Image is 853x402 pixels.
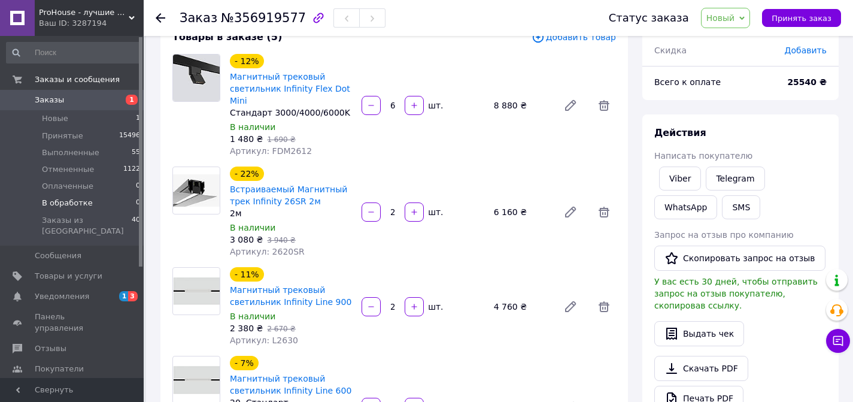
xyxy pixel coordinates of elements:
div: Стандарт 3000/4000/6000K [230,107,352,119]
span: Новые [42,113,68,124]
span: В обработке [42,198,93,208]
button: Выдать чек [654,321,744,346]
span: Артикул: L2630 [230,335,298,345]
span: 55 [132,147,140,158]
span: 15496 [119,131,140,141]
span: Написать покупателю [654,151,752,161]
span: Артикул: 2620SR [230,247,305,256]
span: Заказ [180,11,217,25]
span: Всего к оплате [654,77,721,87]
span: В наличии [230,223,275,232]
a: WhatsApp [654,195,717,219]
span: №356919577 [221,11,306,25]
span: Добавить [785,46,827,55]
span: Панель управления [35,312,111,333]
b: 25540 ₴ [787,77,827,87]
span: Действия [654,127,706,138]
span: 1 480 ₴ [230,134,263,144]
a: Встраиваемый Магнитный трек Infinity 26SR 2м [230,185,347,206]
span: 3 940 ₴ [267,236,295,244]
img: Встраиваемый Магнитный трек Infinity 26SR 2м [173,174,220,206]
div: Статус заказа [609,12,689,24]
div: - 11% [230,267,264,282]
img: Магнитный трековый светильник Infinity Line 900 [173,277,220,306]
span: Скидка [654,46,687,55]
a: Магнитный трековый светильник Infinity Line 900 [230,285,351,307]
div: 2м [230,207,352,219]
input: Поиск [6,42,141,64]
div: - 12% [230,54,264,68]
span: 1 [136,113,140,124]
span: Заказы из [GEOGRAPHIC_DATA] [42,215,132,237]
span: Оплаченные [42,181,93,192]
span: Покупатели [35,364,84,374]
span: Выполненные [42,147,99,158]
div: Ваш ID: 3287194 [39,18,144,29]
span: 1 [119,291,129,301]
img: Магнитный трековый светильник Infinity Flex Dot Mini [173,55,220,101]
div: 4 760 ₴ [489,298,554,315]
span: 1 690 ₴ [267,135,295,144]
div: шт. [425,301,444,313]
img: Магнитный трековый светильник Infinity Line 600 [173,366,220,394]
button: SMS [722,195,760,219]
span: В наличии [230,312,275,321]
div: - 22% [230,167,264,181]
span: 3 [128,291,138,301]
span: Отзывы [35,343,66,354]
span: У вас есть 30 дней, чтобы отправить запрос на отзыв покупателю, скопировав ссылку. [654,277,818,310]
span: Удалить [592,200,616,224]
a: Редактировать [558,200,582,224]
a: Telegram [706,167,764,191]
a: Скачать PDF [654,356,748,381]
span: Товары и услуги [35,271,102,282]
a: Магнитный трековый светильник Infinity Line 600 [230,374,351,395]
div: шт. [425,206,444,218]
span: Артикул: FDM2612 [230,146,312,156]
span: 1122 [123,164,140,175]
button: Чат с покупателем [826,329,850,353]
span: Удалить [592,93,616,117]
button: Скопировать запрос на отзыв [654,246,825,271]
span: 0 [136,198,140,208]
span: 2 670 ₴ [267,325,295,333]
div: 8 880 ₴ [489,97,554,114]
span: ProHouse - лучшие решения для вашего дома [39,7,129,18]
a: Магнитный трековый светильник Infinity Flex Dot Mini [230,72,350,105]
span: 2 380 ₴ [230,324,263,333]
span: Запрос на отзыв про компанию [654,230,794,240]
span: Принять заказ [772,14,831,23]
span: Отмененные [42,164,94,175]
span: Заказы и сообщения [35,74,120,85]
button: Принять заказ [762,9,841,27]
span: Товары в заказе (5) [172,31,282,43]
div: 6 160 ₴ [489,204,554,220]
span: Удалить [592,295,616,319]
div: Вернуться назад [156,12,165,24]
span: Сообщения [35,250,81,261]
span: 1 [126,95,138,105]
span: 3 080 ₴ [230,235,263,244]
a: Редактировать [558,93,582,117]
a: Редактировать [558,295,582,319]
span: 40 [132,215,140,237]
span: 0 [136,181,140,192]
span: В наличии [230,122,275,132]
a: Viber [659,167,701,191]
div: шт. [425,99,444,111]
span: Заказы [35,95,64,105]
span: Добавить товар [532,31,616,44]
span: Уведомления [35,291,89,302]
div: - 7% [230,356,259,370]
span: Принятые [42,131,83,141]
span: Новый [706,13,735,23]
